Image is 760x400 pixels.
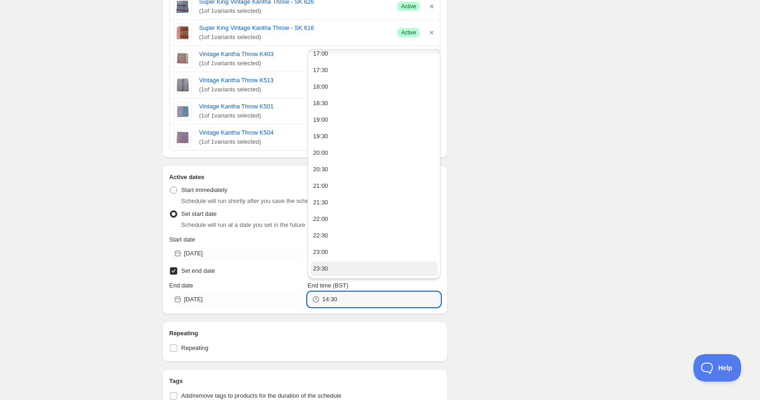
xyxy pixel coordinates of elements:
[313,66,328,75] div: 17:30
[313,148,328,158] div: 20:00
[199,76,390,85] a: Vintage Kantha Throw K513
[313,115,328,124] div: 19:00
[169,377,441,386] h2: Tags
[310,212,438,226] button: 22:00
[313,198,328,207] div: 21:30
[169,329,441,338] h2: Repeating
[693,354,742,382] iframe: Toggle Customer Support
[199,23,390,33] a: Super King Vintage Kantha Throw - SK 616
[310,146,438,160] button: 20:00
[310,162,438,177] button: 20:30
[169,173,441,182] h2: Active dates
[310,179,438,193] button: 21:00
[313,49,328,58] div: 17:00
[181,210,217,217] span: Set start date
[181,267,215,274] span: Set end date
[310,96,438,111] button: 18:30
[169,282,193,289] span: End date
[310,46,438,61] button: 17:00
[310,63,438,78] button: 17:30
[310,261,438,276] button: 23:30
[310,245,438,259] button: 23:00
[199,59,390,68] span: ( 1 of 1 variants selected)
[308,282,349,289] span: End time (BST)
[181,344,208,351] span: Repeating
[199,33,390,42] span: ( 1 of 1 variants selected)
[313,181,328,191] div: 21:00
[181,186,227,193] span: Start immediately
[310,79,438,94] button: 18:00
[313,231,328,240] div: 22:30
[181,197,321,204] span: Schedule will run shortly after you save the schedule
[181,221,305,228] span: Schedule will run at a date you set in the future
[313,132,328,141] div: 19:30
[199,128,390,137] a: Vintage Kantha Throw K504
[199,50,390,59] a: Vintage Kantha Throw K403
[310,129,438,144] button: 19:30
[199,137,390,146] span: ( 1 of 1 variants selected)
[199,102,390,111] a: Vintage Kantha Throw K501
[313,264,328,273] div: 23:30
[181,392,342,399] span: Add/remove tags to products for the duration of the schedule
[313,99,328,108] div: 18:30
[313,82,328,91] div: 18:00
[313,165,328,174] div: 20:30
[199,85,390,94] span: ( 1 of 1 variants selected)
[401,29,416,36] span: Active
[199,6,390,16] span: ( 1 of 1 variants selected)
[313,248,328,257] div: 23:00
[313,214,328,224] div: 22:00
[310,195,438,210] button: 21:30
[310,228,438,243] button: 22:30
[169,236,195,243] span: Start date
[401,3,416,10] span: Active
[310,113,438,127] button: 19:00
[199,111,390,120] span: ( 1 of 1 variants selected)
